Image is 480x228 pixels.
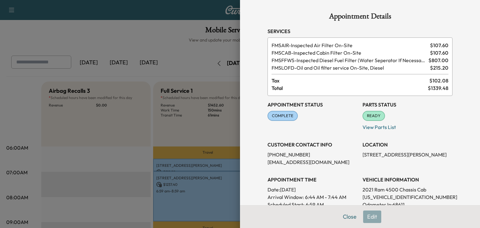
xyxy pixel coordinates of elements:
[272,84,428,92] span: Total
[362,101,452,108] h3: Parts Status
[267,101,357,108] h3: Appointment Status
[272,64,427,72] span: Oil and Oil filter service On-Site, Diesel
[267,12,452,22] h1: Appointment Details
[362,121,452,131] p: View Parts List
[428,84,448,92] span: $ 1339.48
[428,57,448,64] span: $ 807.00
[267,158,357,166] p: [EMAIL_ADDRESS][DOMAIN_NAME]
[272,49,427,57] span: Inspected Cabin Filter On-Site
[267,151,357,158] p: [PHONE_NUMBER]
[306,201,324,208] p: 6:59 AM
[267,27,452,35] h3: Services
[362,176,452,183] h3: VEHICLE INFORMATION
[267,141,357,148] h3: CUSTOMER CONTACT INFO
[362,186,452,193] p: 2021 Ram 4500 Chassis Cab
[430,64,448,72] span: $ 215.20
[429,77,448,84] span: $ 102.08
[272,57,426,64] span: Inspected Diesel Fuel Filter (Water Seperator If Necessary)
[363,113,384,119] span: READY
[272,42,427,49] span: Inspected Air Filter On-Site
[267,201,304,208] p: Scheduled Start:
[305,193,346,201] span: 6:44 AM - 7:44 AM
[267,176,357,183] h3: APPOINTMENT TIME
[430,49,448,57] span: $ 107.60
[339,211,361,223] button: Close
[430,42,448,49] span: $ 107.60
[362,201,452,208] p: Odometer In: 68611
[362,151,452,158] p: [STREET_ADDRESS][PERSON_NAME]
[362,193,452,201] p: [US_VEHICLE_IDENTIFICATION_NUMBER]
[362,141,452,148] h3: LOCATION
[268,113,297,119] span: COMPLETE
[267,186,357,193] p: Date: [DATE]
[272,77,429,84] span: Tax
[267,193,357,201] p: Arrival Window:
